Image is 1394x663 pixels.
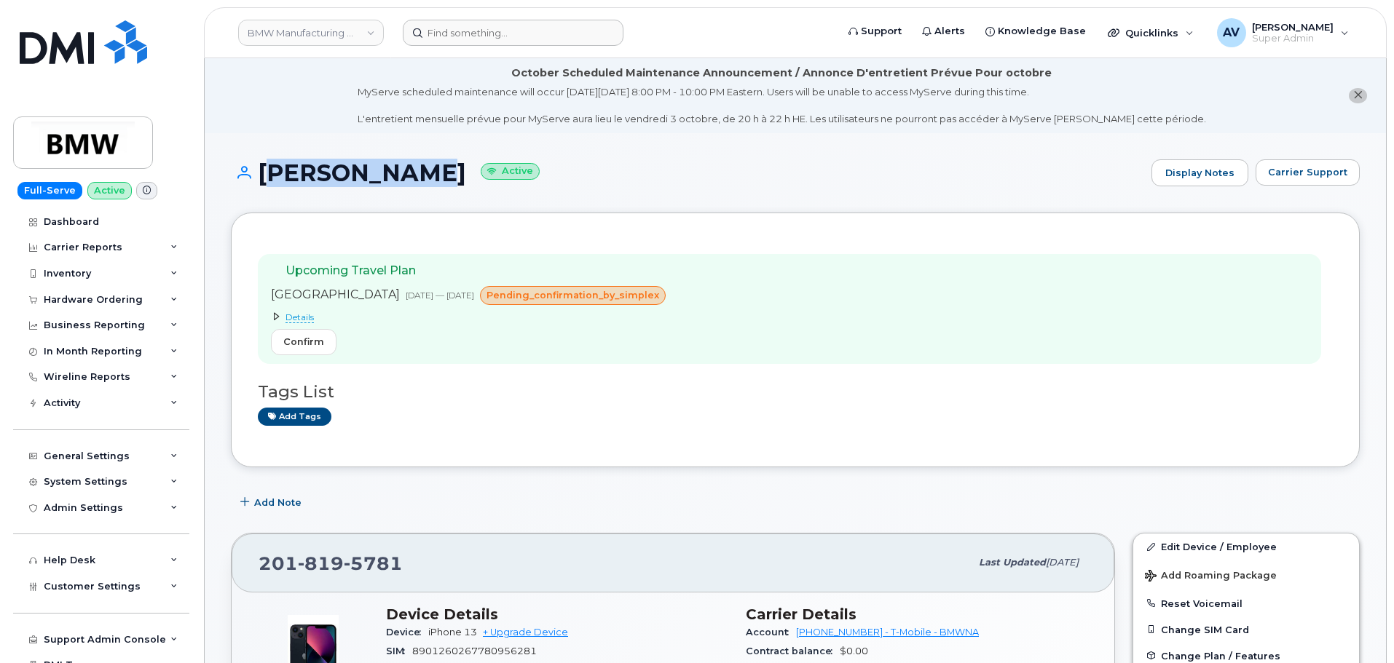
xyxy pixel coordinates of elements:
[746,627,796,638] span: Account
[283,335,324,349] span: Confirm
[1145,570,1277,584] span: Add Roaming Package
[1133,590,1359,616] button: Reset Voicemail
[796,627,979,638] a: [PHONE_NUMBER] - T-Mobile - BMWNA
[1046,557,1079,568] span: [DATE]
[1268,165,1347,179] span: Carrier Support
[386,646,412,656] span: SIM
[231,160,1144,186] h1: [PERSON_NAME]
[386,606,728,623] h3: Device Details
[258,408,331,426] a: Add tags
[428,627,477,638] span: iPhone 13
[1151,159,1248,187] a: Display Notes
[259,552,403,574] span: 201
[298,552,344,574] span: 819
[840,646,868,656] span: $0.00
[511,65,1052,81] div: October Scheduled Maintenance Announcement / Annonce D'entretient Prévue Pour octobre
[286,311,314,323] span: Details
[286,263,416,277] span: Upcoming Travel Plan
[1349,88,1367,103] button: close notification
[979,557,1046,568] span: Last updated
[483,627,568,638] a: + Upgrade Device
[344,552,403,574] span: 5781
[746,606,1088,623] h3: Carrier Details
[386,627,428,638] span: Device
[271,287,400,301] span: [GEOGRAPHIC_DATA]
[231,489,314,515] button: Add Note
[406,290,474,301] span: [DATE] — [DATE]
[746,646,840,656] span: Contract balance
[412,646,537,656] span: 8901260267780956281
[1133,560,1359,589] button: Add Roaming Package
[1331,600,1383,652] iframe: Messenger Launcher
[271,311,672,323] summary: Details
[1256,159,1360,186] button: Carrier Support
[271,329,336,355] button: Confirm
[1161,650,1280,661] span: Change Plan / Features
[481,163,540,180] small: Active
[254,496,302,509] span: Add Note
[487,288,659,302] span: pending_confirmation_by_simplex
[258,383,1333,401] h3: Tags List
[1133,616,1359,643] button: Change SIM Card
[358,85,1206,126] div: MyServe scheduled maintenance will occur [DATE][DATE] 8:00 PM - 10:00 PM Eastern. Users will be u...
[1133,533,1359,560] a: Edit Device / Employee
